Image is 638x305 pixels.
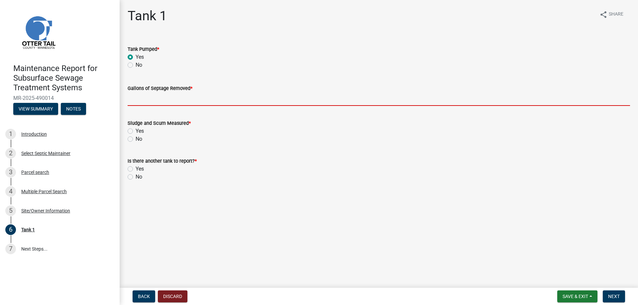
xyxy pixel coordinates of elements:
span: Next [608,294,620,299]
img: Otter Tail County, Minnesota [13,7,63,57]
div: 1 [5,129,16,139]
div: Parcel search [21,170,49,175]
label: Gallons of Septage Removed [128,86,192,91]
div: Select Septic Maintainer [21,151,70,156]
div: 6 [5,224,16,235]
div: Tank 1 [21,227,35,232]
label: Yes [136,165,144,173]
span: Back [138,294,150,299]
label: No [136,135,142,143]
div: Introduction [21,132,47,136]
button: View Summary [13,103,58,115]
span: Save & Exit [563,294,588,299]
div: Multiple Parcel Search [21,189,67,194]
wm-modal-confirm: Summary [13,107,58,112]
label: No [136,61,142,69]
h4: Maintenance Report for Subsurface Sewage Treatment Systems [13,64,114,92]
button: Discard [158,290,187,302]
label: Yes [136,127,144,135]
label: Sludge and Scum Measured [128,121,191,126]
label: Tank Pumped [128,47,159,52]
div: 5 [5,205,16,216]
span: MR-2025-490014 [13,95,106,101]
button: shareShare [594,8,629,21]
label: Yes [136,53,144,61]
span: Share [609,11,623,19]
button: Save & Exit [557,290,597,302]
button: Notes [61,103,86,115]
div: 2 [5,148,16,159]
div: Site/Owner Information [21,208,70,213]
div: 3 [5,167,16,178]
i: share [599,11,607,19]
div: 7 [5,244,16,254]
button: Back [133,290,155,302]
label: No [136,173,142,181]
label: Is there another tank to report? [128,159,197,164]
wm-modal-confirm: Notes [61,107,86,112]
div: 4 [5,186,16,197]
button: Next [603,290,625,302]
h1: Tank 1 [128,8,167,24]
